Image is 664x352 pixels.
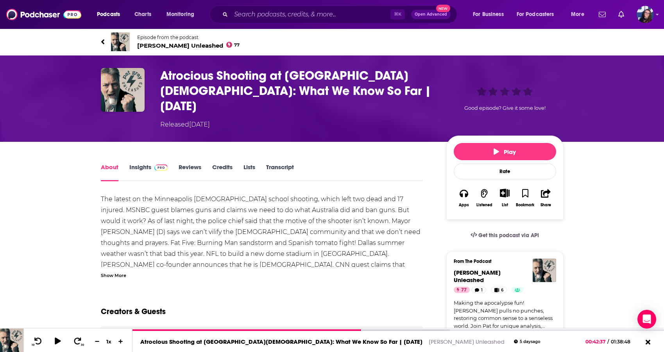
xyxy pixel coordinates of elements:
[512,8,566,21] button: open menu
[454,287,470,293] a: 77
[154,164,168,171] img: Podchaser Pro
[454,259,550,264] h3: From The Podcast
[454,269,501,284] a: Pat Gray Unleashed
[101,68,145,112] img: Atrocious Shooting at Annunciation Catholic School: What We Know So Far | 8/28/25
[102,338,116,345] div: 1 x
[481,286,483,294] span: 1
[464,105,546,111] span: Good episode? Give it some love!
[454,184,474,212] button: Apps
[234,43,240,47] span: 77
[429,338,505,345] a: [PERSON_NAME] Unleashed
[474,184,494,212] button: Listened
[478,232,539,239] span: Get this podcast via API
[91,8,130,21] button: open menu
[101,163,118,181] a: About
[71,337,86,347] button: 30
[476,203,492,207] div: Listened
[436,5,450,12] span: New
[30,337,45,347] button: 10
[515,184,535,212] button: Bookmark
[129,163,168,181] a: InsightsPodchaser Pro
[390,9,405,20] span: ⌘ K
[533,259,556,282] img: Pat Gray Unleashed
[454,269,501,284] span: [PERSON_NAME] Unleashed
[137,34,240,40] span: Episode from the podcast
[415,13,447,16] span: Open Advanced
[637,6,654,23] span: Logged in as CallieDaruk
[6,7,81,22] img: Podchaser - Follow, Share and Rate Podcasts
[501,286,503,294] span: 6
[607,339,609,345] span: /
[596,8,609,21] a: Show notifications dropdown
[97,9,120,20] span: Podcasts
[411,10,451,19] button: Open AdvancedNew
[179,163,201,181] a: Reviews
[637,310,656,329] div: Open Intercom Messenger
[137,42,240,49] span: [PERSON_NAME] Unleashed
[461,286,467,294] span: 77
[516,203,534,207] div: Bookmark
[497,189,513,197] button: Show More Button
[166,9,194,20] span: Monitoring
[160,120,210,129] div: Released [DATE]
[212,163,233,181] a: Credits
[454,163,556,179] div: Rate
[243,163,255,181] a: Lists
[541,203,551,207] div: Share
[571,9,584,20] span: More
[615,8,627,21] a: Show notifications dropdown
[494,184,515,212] div: Show More ButtonList
[160,68,434,114] h1: Atrocious Shooting at Annunciation Catholic School: What We Know So Far | 8/28/25
[517,9,554,20] span: For Podcasters
[101,307,166,316] h2: Creators & Guests
[566,8,594,21] button: open menu
[502,202,508,207] div: List
[491,287,507,293] a: 6
[459,203,469,207] div: Apps
[266,163,294,181] a: Transcript
[637,6,654,23] img: User Profile
[609,339,638,345] span: 01:38:48
[454,299,556,330] a: Making the apocalypse fun! [PERSON_NAME] pulls no punches, restoring common sense to a senseless ...
[129,8,156,21] a: Charts
[32,343,34,347] span: 10
[585,339,607,345] span: 00:42:37
[467,8,514,21] button: open menu
[161,8,204,21] button: open menu
[464,226,546,245] a: Get this podcast via API
[473,9,504,20] span: For Business
[81,343,84,347] span: 30
[134,9,151,20] span: Charts
[535,184,556,212] button: Share
[101,32,332,51] a: Pat Gray UnleashedEpisode from the podcast[PERSON_NAME] Unleashed77
[637,6,654,23] button: Show profile menu
[494,148,516,155] span: Play
[454,143,556,160] button: Play
[111,32,130,51] img: Pat Gray Unleashed
[217,5,465,23] div: Search podcasts, credits, & more...
[231,8,390,21] input: Search podcasts, credits, & more...
[471,287,486,293] a: 1
[514,339,540,344] div: 5 days ago
[140,338,422,345] a: Atrocious Shooting at [GEOGRAPHIC_DATA][DEMOGRAPHIC_DATA]: What We Know So Far | [DATE]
